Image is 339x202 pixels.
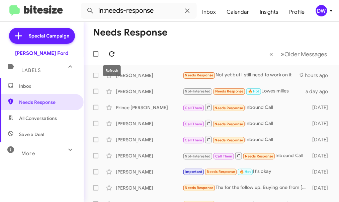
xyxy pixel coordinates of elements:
span: Call Them [215,154,233,158]
div: [PERSON_NAME] [116,120,183,127]
a: Inbox [197,2,221,22]
button: Next [277,47,331,61]
span: Needs Response [185,186,214,190]
div: [DATE] [310,120,334,127]
span: Not-Interested [185,154,211,158]
div: [DATE] [310,104,334,111]
div: Refresh [103,65,121,76]
div: [PERSON_NAME] [116,169,183,175]
span: Needs Response [215,122,243,126]
button: DW [310,5,332,16]
h1: Needs Response [93,27,167,38]
div: Inbound Call [183,135,310,144]
span: Needs Response [207,170,235,174]
span: All Conversations [19,115,57,122]
button: Previous [265,47,277,61]
div: DW [316,5,327,16]
div: [DATE] [310,185,334,191]
span: More [21,150,35,156]
span: Needs Response [215,138,243,142]
span: Save a Deal [19,131,44,138]
div: [PERSON_NAME] [116,136,183,143]
span: Labels [21,67,41,73]
span: Call Them [185,122,202,126]
span: Needs Response [215,106,243,110]
div: Prince [PERSON_NAME] [116,104,183,111]
span: Important [185,170,202,174]
div: [PERSON_NAME] Ford [15,50,69,57]
div: [PERSON_NAME] [116,152,183,159]
a: Special Campaign [9,28,75,44]
div: Thx for the follow up. Buying one from [PERSON_NAME] with a salesman named [PERSON_NAME]. [183,184,310,192]
span: Call Them [185,138,202,142]
span: Older Messages [284,51,327,58]
div: [DATE] [310,136,334,143]
div: a day ago [306,88,334,95]
span: Needs Response [215,89,244,93]
a: Profile [284,2,310,22]
div: Lowes milles [183,87,306,95]
div: Inbound Call [183,119,310,128]
input: Search [81,3,197,19]
div: [PERSON_NAME] [116,185,183,191]
span: Call Them [185,106,202,110]
span: Needs Response [185,73,214,77]
span: » [281,50,284,58]
span: Needs Response [245,154,273,158]
div: [PERSON_NAME] [116,72,183,79]
span: Inbox [19,83,76,89]
a: Insights [254,2,284,22]
span: « [269,50,273,58]
span: Needs Response [19,99,76,106]
span: 🔥 Hot [240,170,251,174]
div: Inbound Call [183,103,310,112]
span: 🔥 Hot [248,89,259,93]
div: It's okay [183,168,310,176]
span: Not-Interested [185,89,211,93]
div: Inbound Call [183,151,310,160]
div: [DATE] [310,169,334,175]
span: Special Campaign [29,32,70,39]
a: Calendar [221,2,254,22]
div: 12 hours ago [299,72,334,79]
div: [DATE] [310,152,334,159]
nav: Page navigation example [266,47,331,61]
div: [PERSON_NAME] [116,88,183,95]
div: Not yet but I still need to work on it [183,71,299,79]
